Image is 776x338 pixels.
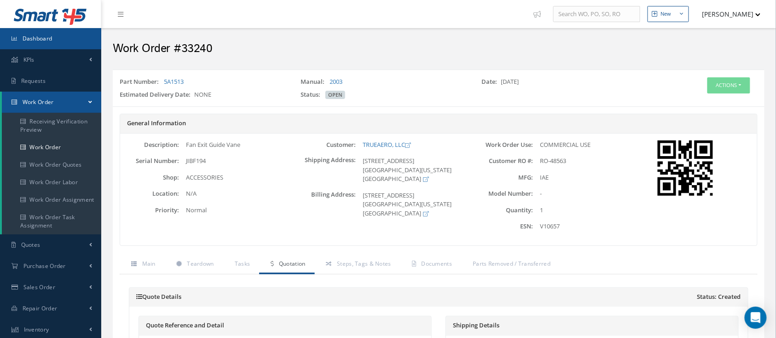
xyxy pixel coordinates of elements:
[21,77,46,85] span: Requests
[120,207,179,214] label: Priority:
[113,90,294,103] div: NONE
[707,77,750,93] button: Actions
[474,174,533,181] label: MFG:
[179,206,297,215] div: Normal
[356,157,474,184] div: [STREET_ADDRESS] [GEOGRAPHIC_DATA][US_STATE] [GEOGRAPHIC_DATA]
[533,222,651,231] div: V10657
[697,293,741,301] span: Status: Created
[146,322,424,329] h5: Quote Reference and Detail
[301,90,324,99] label: Status:
[533,189,651,198] div: -
[474,141,533,148] label: Work Order Use:
[223,255,260,274] a: Tasks
[187,260,214,268] span: Teardown
[23,262,66,270] span: Purchase Order
[533,140,651,150] div: COMMERCIAL USE
[2,113,101,139] a: Receiving Verification Preview
[259,255,314,274] a: Quotation
[179,140,297,150] div: Fan Exit Guide Vane
[2,92,101,113] a: Work Order
[127,120,750,127] h5: General Information
[533,173,651,182] div: IAE
[2,174,101,191] a: Work Order Labor
[235,260,250,268] span: Tasks
[120,190,179,197] label: Location:
[165,255,223,274] a: Teardown
[658,140,713,196] img: barcode work-order:20039
[120,77,162,87] label: Part Number:
[325,91,345,99] span: OPEN
[164,77,184,86] a: 5A1513
[23,56,35,64] span: KPIs
[23,283,55,291] span: Sales Order
[297,157,356,184] label: Shipping Address:
[422,260,452,268] span: Documents
[21,241,41,249] span: Quotes
[120,90,194,99] label: Estimated Delivery Date:
[745,307,767,329] div: Open Intercom Messenger
[301,77,328,87] label: Manual:
[23,35,52,42] span: Dashboard
[474,190,533,197] label: Model Number:
[120,255,165,274] a: Main
[2,209,101,234] a: Work Order Task Assignment
[24,326,49,333] span: Inventory
[120,141,179,148] label: Description:
[23,304,58,312] span: Repair Order
[363,140,411,149] a: TRUEAERO, LLC
[315,255,400,274] a: Steps, Tags & Notes
[136,292,181,301] a: Quote Details
[648,6,689,22] button: New
[330,77,342,86] a: 2003
[2,139,101,156] a: Work Order
[23,98,54,106] span: Work Order
[661,10,672,18] div: New
[473,260,550,268] span: Parts Removed / Transferred
[186,157,206,165] span: JIBF194
[179,173,297,182] div: ACCESSORIES
[400,255,461,274] a: Documents
[356,191,474,218] div: [STREET_ADDRESS] [GEOGRAPHIC_DATA][US_STATE] [GEOGRAPHIC_DATA]
[337,260,391,268] span: Steps, Tags & Notes
[533,206,651,215] div: 1
[474,157,533,164] label: Customer RO #:
[474,223,533,230] label: ESN:
[142,260,156,268] span: Main
[279,260,306,268] span: Quotation
[297,141,356,148] label: Customer:
[120,174,179,181] label: Shop:
[453,322,731,329] h5: Shipping Details
[540,157,566,165] span: RO-48563
[179,189,297,198] div: N/A
[475,77,656,90] div: [DATE]
[120,157,179,164] label: Serial Number:
[482,77,501,87] label: Date:
[461,255,560,274] a: Parts Removed / Transferred
[474,207,533,214] label: Quantity:
[2,191,101,209] a: Work Order Assignment
[2,156,101,174] a: Work Order Quotes
[553,6,640,23] input: Search WO, PO, SO, RO
[113,42,764,56] h2: Work Order #33240
[694,5,761,23] button: [PERSON_NAME]
[297,191,356,218] label: Billing Address:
